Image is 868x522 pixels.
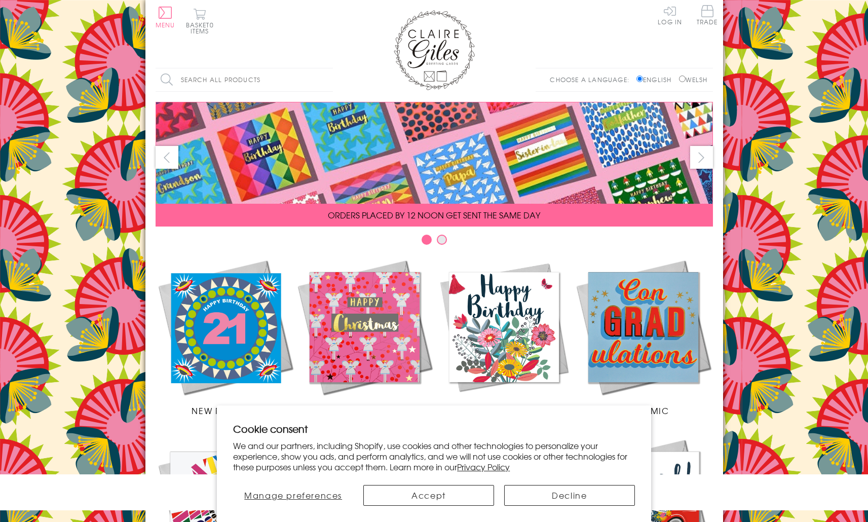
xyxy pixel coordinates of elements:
a: Birthdays [434,257,574,417]
input: English [636,76,643,82]
span: Academic [617,404,669,417]
p: Choose a language: [550,75,634,84]
div: Carousel Pagination [156,234,713,250]
a: New Releases [156,257,295,417]
span: ORDERS PLACED BY 12 NOON GET SENT THE SAME DAY [328,209,540,221]
a: Privacy Policy [457,461,510,473]
a: Christmas [295,257,434,417]
input: Search all products [156,68,333,91]
a: Log In [658,5,682,25]
button: next [690,146,713,169]
button: Manage preferences [233,485,353,506]
button: Accept [363,485,494,506]
img: Claire Giles Greetings Cards [394,10,475,90]
label: Welsh [679,75,708,84]
span: Birthdays [479,404,528,417]
a: Trade [697,5,718,27]
span: Manage preferences [244,489,342,501]
span: Christmas [338,404,390,417]
button: Carousel Page 2 [437,235,447,245]
button: prev [156,146,178,169]
span: New Releases [192,404,258,417]
button: Basket0 items [186,8,214,34]
h2: Cookie consent [233,422,635,436]
span: Menu [156,20,175,29]
input: Search [323,68,333,91]
span: 0 items [191,20,214,35]
button: Menu [156,7,175,28]
span: Trade [697,5,718,25]
button: Decline [504,485,635,506]
p: We and our partners, including Shopify, use cookies and other technologies to personalize your ex... [233,440,635,472]
button: Carousel Page 1 (Current Slide) [422,235,432,245]
input: Welsh [679,76,686,82]
a: Academic [574,257,713,417]
label: English [636,75,676,84]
